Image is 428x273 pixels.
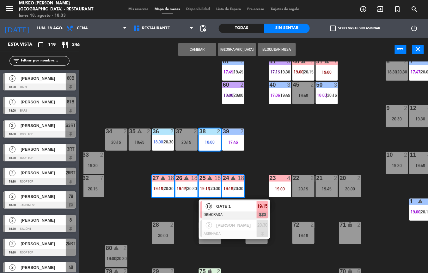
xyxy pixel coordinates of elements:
button: Cambiar [178,43,216,56]
span: | [420,69,421,74]
span: 17:45 [223,69,233,74]
div: 2 [147,129,151,134]
div: 19:15 [292,233,315,238]
span: 81B [67,98,75,106]
div: 2 [358,175,361,181]
span: 2 [9,217,15,224]
i: warning [113,245,119,251]
span: 8 [70,216,72,224]
i: lock [347,222,353,227]
i: filter_list [13,57,20,65]
span: [PERSON_NAME] [21,170,66,176]
span: 18 [206,203,212,210]
div: 19:30 [82,163,104,168]
span: | [233,69,234,74]
span: | [162,139,164,144]
div: 18 [191,175,198,181]
div: 2 [170,129,174,134]
span: | [233,186,234,191]
div: 18 [215,175,221,181]
span: [PERSON_NAME] [21,146,66,153]
i: warning [324,59,329,64]
div: 3 [287,59,291,64]
span: check_box_outline_blank [330,26,336,31]
span: 17:47 [411,69,420,74]
div: 2 [100,152,104,158]
span: 2 [206,222,212,229]
div: 20:30 [386,117,408,121]
span: 2 [9,241,15,247]
i: restaurant [61,41,69,49]
span: 19:00 [411,209,420,214]
span: Mis reservas [125,8,152,11]
span: [PERSON_NAME] [21,241,66,247]
i: arrow_drop_down [54,25,62,32]
button: [GEOGRAPHIC_DATA] [218,43,256,56]
div: 71 [340,222,340,228]
label: Solo mesas sin asignar [330,26,380,31]
span: 346 [72,41,80,49]
i: warning [160,175,166,181]
span: 19:15 [258,202,268,210]
span: | [279,69,281,74]
span: 2 [9,99,15,105]
span: 19:15 [177,186,186,191]
span: [PERSON_NAME] [21,217,66,224]
span: | [209,186,211,191]
span: 17:36 [270,93,280,98]
i: close [414,45,422,53]
span: [PERSON_NAME] [216,222,257,229]
span: 2 [9,170,15,176]
span: Cena [77,26,88,31]
span: 18:30 [387,69,397,74]
span: [PERSON_NAME] [21,193,66,200]
button: power_input [395,45,407,54]
span: Pre-acceso [244,8,268,11]
div: 40 [270,82,270,88]
i: crop_square [37,41,45,49]
span: 19:45 [234,69,244,74]
div: 2 [124,129,127,134]
div: 20:15 [82,187,104,191]
span: 18:00 [153,139,163,144]
div: 2 [311,82,315,88]
i: menu [5,4,14,13]
span: 18:00 [223,93,233,98]
div: 19:00 [269,187,291,191]
span: 18:00 [317,93,327,98]
div: 2 [311,222,315,228]
span: Restaurante [142,26,170,31]
div: 2 [170,222,174,228]
div: Todas [219,24,264,33]
div: 20:00 [152,233,174,238]
i: add_circle_outline [360,5,367,13]
span: 26RT [66,169,76,177]
span: 79 [69,193,73,200]
i: search [411,5,419,13]
span: | [396,69,398,74]
button: Bloquear Mesa [258,43,296,56]
div: 2 [217,129,221,134]
div: 18:45 [129,140,151,144]
div: 7 [100,175,104,181]
i: warning [184,175,189,181]
div: 19:00 [316,70,338,74]
span: 3RT [67,145,75,153]
div: 41 [270,59,270,64]
div: 19:30 [386,163,408,168]
span: Tarjetas de regalo [268,8,303,11]
span: 20:30 [398,69,407,74]
div: lunes 18. agosto - 18:33 [19,13,102,19]
span: 17:15 [270,69,280,74]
